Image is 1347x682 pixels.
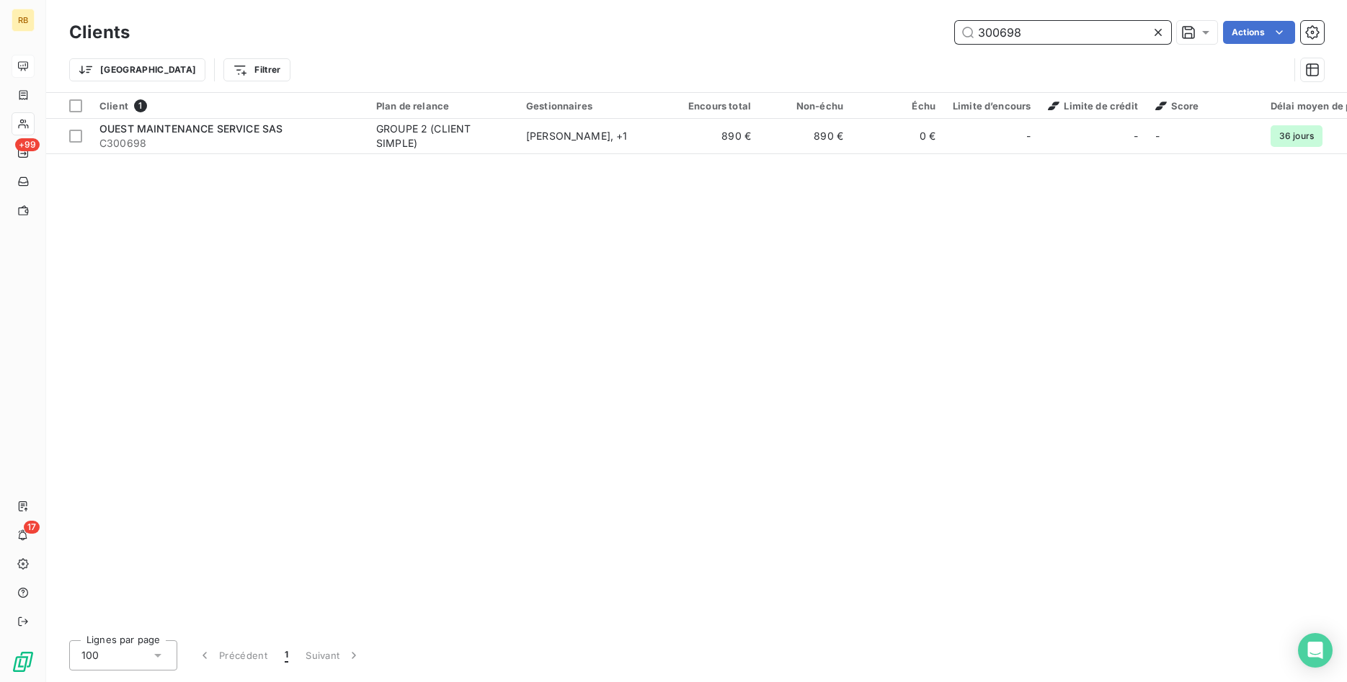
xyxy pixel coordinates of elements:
td: 890 € [760,119,852,153]
span: - [1134,129,1138,143]
button: Suivant [297,640,370,670]
span: OUEST MAINTENANCE SERVICE SAS [99,122,283,135]
div: GROUPE 2 (CLIENT SIMPLE) [376,122,509,151]
td: 0 € [852,119,944,153]
div: Limite d’encours [953,100,1031,112]
div: RB [12,9,35,32]
div: Gestionnaires [526,100,659,112]
div: [PERSON_NAME] , + 1 [526,129,659,143]
span: Score [1155,100,1199,112]
div: Encours total [676,100,751,112]
span: 36 jours [1271,125,1322,147]
input: Rechercher [955,21,1171,44]
span: 1 [134,99,147,112]
td: 890 € [667,119,760,153]
span: Client [99,100,128,112]
button: Actions [1223,21,1295,44]
span: 100 [81,648,99,663]
span: - [1155,130,1160,142]
img: Logo LeanPay [12,650,35,673]
span: Limite de crédit [1048,100,1137,112]
button: [GEOGRAPHIC_DATA] [69,58,205,81]
button: Filtrer [223,58,290,81]
span: 1 [285,648,288,663]
span: C300698 [99,136,359,151]
span: - [1026,129,1031,143]
div: Plan de relance [376,100,509,112]
div: Non-échu [768,100,843,112]
div: Open Intercom Messenger [1298,633,1333,668]
div: Échu [861,100,935,112]
button: Précédent [189,640,276,670]
span: 17 [24,521,40,534]
a: +99 [12,141,34,164]
span: +99 [15,138,40,151]
button: 1 [276,640,297,670]
h3: Clients [69,19,130,45]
